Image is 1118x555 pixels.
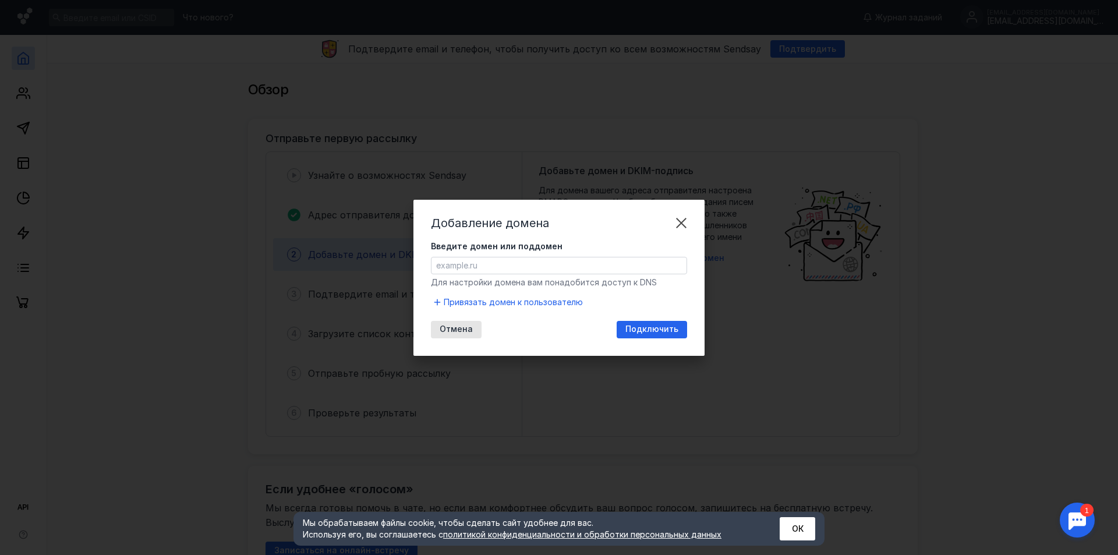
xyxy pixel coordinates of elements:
button: Привязать домен к пользователю [431,295,588,309]
span: Для настройки домена вам понадобится доступ к DNS [431,277,657,287]
span: Добавление домена [431,216,549,230]
span: Отмена [440,324,473,334]
a: политикой конфиденциальности и обработки персональных данных [443,529,721,539]
button: Подключить [617,321,687,338]
span: Введите домен или поддомен [431,241,562,252]
div: Мы обрабатываем файлы cookie, чтобы сделать сайт удобнее для вас. Используя его, вы соглашаетесь c [303,517,751,540]
div: 1 [26,7,40,20]
span: Подключить [625,324,678,334]
span: Привязать домен к пользователю [444,296,583,308]
button: Отмена [431,321,482,338]
button: ОК [780,517,815,540]
input: example.ru [431,257,687,274]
